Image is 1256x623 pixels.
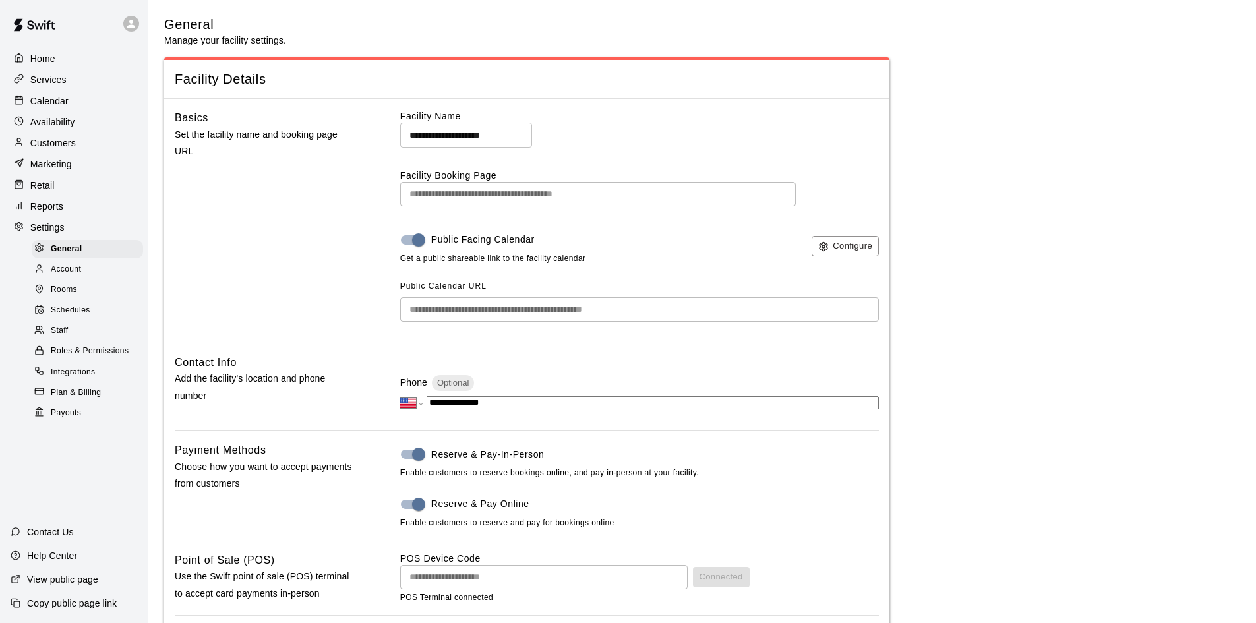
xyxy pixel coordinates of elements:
a: Settings [11,218,138,237]
span: Staff [51,324,68,338]
button: Configure [812,236,879,256]
span: Roles & Permissions [51,345,129,358]
span: Get a public shareable link to the facility calendar [400,252,586,266]
p: Add the facility's location and phone number [175,371,358,403]
h5: General [164,16,286,34]
p: Reports [30,200,63,213]
span: Facility Details [175,71,879,88]
span: Enable customers to reserve bookings online, and pay in-person at your facility. [400,467,879,480]
p: View public page [27,573,98,586]
span: Public Calendar URL [400,282,487,291]
p: Help Center [27,549,77,562]
span: Optional [432,378,474,388]
a: Account [32,259,148,280]
p: Manage your facility settings. [164,34,286,47]
a: Retail [11,175,138,195]
a: General [32,239,148,259]
a: Services [11,70,138,90]
a: Roles & Permissions [32,341,148,362]
label: Facility Booking Page [400,169,879,182]
span: Account [51,263,81,276]
div: Integrations [32,363,143,382]
h6: Payment Methods [175,442,266,459]
span: Schedules [51,304,90,317]
label: POS Device Code [400,553,481,564]
a: Availability [11,112,138,132]
div: Staff [32,322,143,340]
a: Plan & Billing [32,382,148,403]
div: Account [32,260,143,279]
span: Reserve & Pay Online [431,497,529,511]
h6: Point of Sale (POS) [175,552,275,569]
span: Plan & Billing [51,386,101,400]
div: Roles & Permissions [32,342,143,361]
div: Rooms [32,281,143,299]
div: General [32,240,143,258]
span: Rooms [51,283,77,297]
p: Calendar [30,94,69,107]
a: Schedules [32,301,148,321]
a: Staff [32,321,148,341]
a: Integrations [32,362,148,382]
p: Customers [30,136,76,150]
div: Payouts [32,404,143,423]
span: Reserve & Pay-In-Person [431,448,545,461]
h6: Basics [175,109,208,127]
p: Marketing [30,158,72,171]
a: Payouts [32,403,148,423]
a: Customers [11,133,138,153]
label: Facility Name [400,109,879,123]
p: Contact Us [27,525,74,539]
a: Marketing [11,154,138,174]
p: Set the facility name and booking page URL [175,127,358,160]
p: Retail [30,179,55,192]
span: General [51,243,82,256]
a: Calendar [11,91,138,111]
span: Enable customers to reserve and pay for bookings online [400,518,614,527]
div: Plan & Billing [32,384,143,402]
span: Integrations [51,366,96,379]
p: Services [30,73,67,86]
p: Phone [400,376,427,389]
p: Settings [30,221,65,234]
a: Rooms [32,280,148,301]
p: Copy public page link [27,597,117,610]
a: Reports [11,196,138,216]
p: Home [30,52,55,65]
span: Payouts [51,407,81,420]
a: Home [11,49,138,69]
h6: Contact Info [175,354,237,371]
p: Choose how you want to accept payments from customers [175,459,358,492]
p: Use the Swift point of sale (POS) terminal to accept card payments in-person [175,568,358,601]
p: Availability [30,115,75,129]
span: POS Terminal connected [400,593,493,602]
span: Public Facing Calendar [431,233,535,247]
div: Schedules [32,301,143,320]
